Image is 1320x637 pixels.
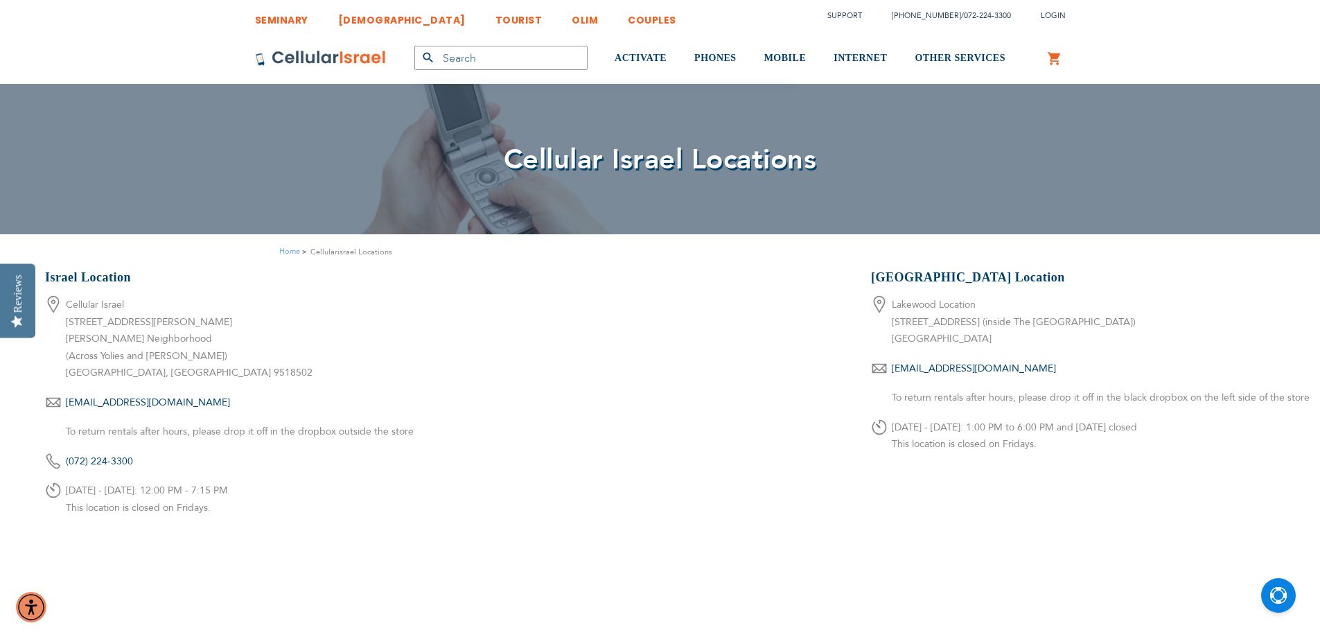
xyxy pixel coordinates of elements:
a: [EMAIL_ADDRESS][DOMAIN_NAME] [66,396,230,409]
li: To return rentals after hours, please drop it off in the dropbox outside the store [45,424,461,441]
a: INTERNET [834,33,887,85]
div: Reviews [12,274,24,313]
p: [DATE] - [DATE]: 1:00 PM to 6:00 PM and [DATE] closed This location is closed on Fridays. [892,419,1310,453]
a: ACTIVATE [615,33,667,85]
strong: Cellularisrael Locations [310,245,392,259]
a: OLIM [572,3,598,29]
a: COUPLES [628,3,676,29]
span: Login [1041,10,1066,21]
li: Lakewood Location [STREET_ADDRESS] (inside The [GEOGRAPHIC_DATA]) [GEOGRAPHIC_DATA] [871,297,1310,348]
li: / [878,6,1011,26]
a: (072) 224-3300 [66,455,133,468]
a: Support [827,10,862,21]
a: TOURIST [495,3,543,29]
li: To return rentals after hours, please drop it off in the black dropbox on the left side of the store [871,390,1310,407]
img: Cellular Israel Logo [255,50,387,67]
a: OTHER SERVICES [915,33,1005,85]
a: SEMINARY [255,3,308,29]
span: OTHER SERVICES [915,53,1005,63]
a: Home [279,246,300,256]
input: Search [414,46,588,70]
span: PHONES [694,53,737,63]
span: INTERNET [834,53,887,63]
div: Accessibility Menu [16,592,46,622]
a: [DEMOGRAPHIC_DATA] [338,3,466,29]
span: ACTIVATE [615,53,667,63]
h3: [GEOGRAPHIC_DATA] Location [871,269,1310,286]
a: [EMAIL_ADDRESS][DOMAIN_NAME] [892,362,1056,375]
a: PHONES [694,33,737,85]
a: MOBILE [764,33,807,85]
a: 072-224-3300 [964,10,1011,21]
a: [PHONE_NUMBER] [892,10,961,21]
span: Cellular Israel Locations [504,141,817,179]
p: [DATE] - [DATE]: 12:00 PM - 7:15 PM This location is closed on Fridays. [66,482,461,516]
li: Cellular Israel [STREET_ADDRESS][PERSON_NAME] [PERSON_NAME] Neighborhood (Across Yolies and [PERS... [45,297,461,382]
span: MOBILE [764,53,807,63]
h3: Israel Location [45,269,461,286]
